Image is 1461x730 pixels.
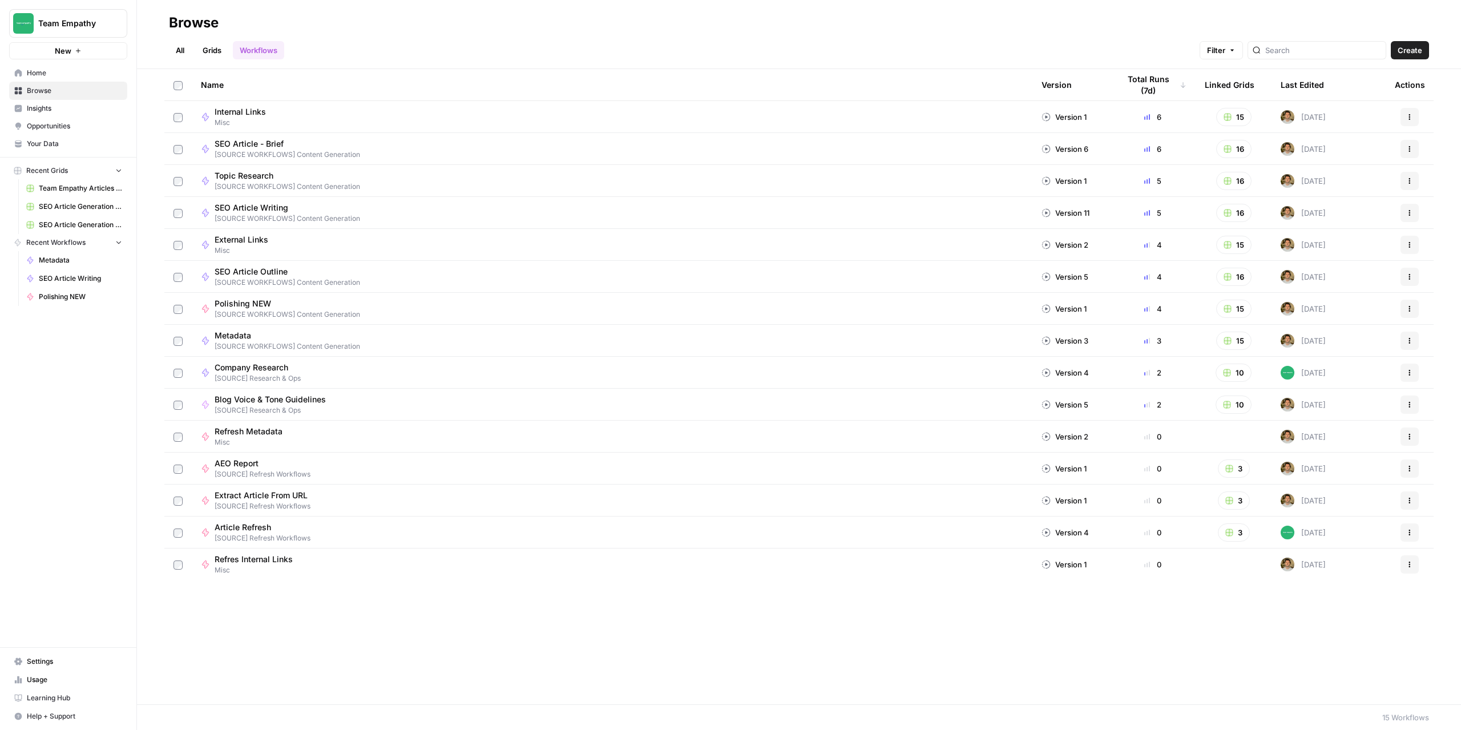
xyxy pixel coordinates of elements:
[215,138,351,150] span: SEO Article - Brief
[201,106,1023,128] a: Internal LinksMisc
[9,671,127,689] a: Usage
[1281,238,1294,252] img: 9peqd3ak2lieyojmlm10uxo82l57
[9,117,127,135] a: Opportunities
[169,14,219,32] div: Browse
[9,652,127,671] a: Settings
[26,237,86,248] span: Recent Workflows
[233,41,284,59] a: Workflows
[215,170,351,182] span: Topic Research
[27,103,122,114] span: Insights
[215,533,310,543] span: [SOURCE] Refresh Workflows
[201,266,1023,288] a: SEO Article Outline[SOURCE WORKFLOWS] Content Generation
[21,288,127,306] a: Polishing NEW
[1119,111,1186,123] div: 6
[1281,206,1326,220] div: [DATE]
[1119,367,1186,378] div: 2
[1398,45,1422,56] span: Create
[1281,366,1294,380] img: wwg0kvabo36enf59sssm51gfoc5r
[215,426,282,437] span: Refresh Metadata
[1281,526,1294,539] img: wwg0kvabo36enf59sssm51gfoc5r
[1281,302,1294,316] img: 9peqd3ak2lieyojmlm10uxo82l57
[196,41,228,59] a: Grids
[1042,399,1088,410] div: Version 5
[1281,174,1326,188] div: [DATE]
[1042,143,1088,155] div: Version 6
[1119,303,1186,314] div: 4
[26,166,68,176] span: Recent Grids
[1281,110,1326,124] div: [DATE]
[39,255,122,265] span: Metadata
[215,458,301,469] span: AEO Report
[1119,431,1186,442] div: 0
[1281,430,1294,443] img: 9peqd3ak2lieyojmlm10uxo82l57
[1281,398,1294,412] img: 9peqd3ak2lieyojmlm10uxo82l57
[1216,236,1252,254] button: 15
[1281,494,1294,507] img: 9peqd3ak2lieyojmlm10uxo82l57
[1119,175,1186,187] div: 5
[9,234,127,251] button: Recent Workflows
[27,139,122,149] span: Your Data
[1216,268,1252,286] button: 16
[1200,41,1243,59] button: Filter
[1281,69,1324,100] div: Last Edited
[169,41,191,59] a: All
[215,330,351,341] span: Metadata
[1281,462,1294,475] img: 9peqd3ak2lieyojmlm10uxo82l57
[215,565,302,575] span: Misc
[215,245,277,256] span: Misc
[201,330,1023,352] a: Metadata[SOURCE WORKFLOWS] Content Generation
[215,469,310,479] span: [SOURCE] Refresh Workflows
[1119,463,1186,474] div: 0
[13,13,34,34] img: Team Empathy Logo
[9,707,127,725] button: Help + Support
[9,135,127,153] a: Your Data
[1281,206,1294,220] img: 9peqd3ak2lieyojmlm10uxo82l57
[1042,239,1088,251] div: Version 2
[1119,495,1186,506] div: 0
[215,394,326,405] span: Blog Voice & Tone Guidelines
[215,202,351,213] span: SEO Article Writing
[215,213,360,224] span: [SOURCE WORKFLOWS] Content Generation
[215,118,275,128] span: Misc
[1395,69,1425,100] div: Actions
[1042,111,1087,123] div: Version 1
[27,693,122,703] span: Learning Hub
[1042,303,1087,314] div: Version 1
[1119,559,1186,570] div: 0
[39,201,122,212] span: SEO Article Generation Grid (Cropin)
[1281,430,1326,443] div: [DATE]
[1042,559,1087,570] div: Version 1
[39,292,122,302] span: Polishing NEW
[201,170,1023,192] a: Topic Research[SOURCE WORKFLOWS] Content Generation
[27,656,122,667] span: Settings
[55,45,71,57] span: New
[39,220,122,230] span: SEO Article Generation Grid - Access Quest
[21,251,127,269] a: Metadata
[1216,204,1252,222] button: 16
[1119,69,1186,100] div: Total Runs (7d)
[215,266,351,277] span: SEO Article Outline
[1281,494,1326,507] div: [DATE]
[1281,110,1294,124] img: 9peqd3ak2lieyojmlm10uxo82l57
[1042,335,1088,346] div: Version 3
[1216,300,1252,318] button: 15
[1281,366,1326,380] div: [DATE]
[215,150,360,160] span: [SOURCE WORKFLOWS] Content Generation
[215,341,360,352] span: [SOURCE WORKFLOWS] Content Generation
[1391,41,1429,59] button: Create
[1281,334,1294,348] img: 9peqd3ak2lieyojmlm10uxo82l57
[215,277,360,288] span: [SOURCE WORKFLOWS] Content Generation
[1281,302,1326,316] div: [DATE]
[1042,175,1087,187] div: Version 1
[1281,398,1326,412] div: [DATE]
[1119,527,1186,538] div: 0
[38,18,107,29] span: Team Empathy
[1216,172,1252,190] button: 16
[27,121,122,131] span: Opportunities
[201,458,1023,479] a: AEO Report[SOURCE] Refresh Workflows
[27,711,122,721] span: Help + Support
[201,490,1023,511] a: Extract Article From URL[SOURCE] Refresh Workflows
[215,298,351,309] span: Polishing NEW
[215,501,317,511] span: [SOURCE] Refresh Workflows
[201,202,1023,224] a: SEO Article Writing[SOURCE WORKFLOWS] Content Generation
